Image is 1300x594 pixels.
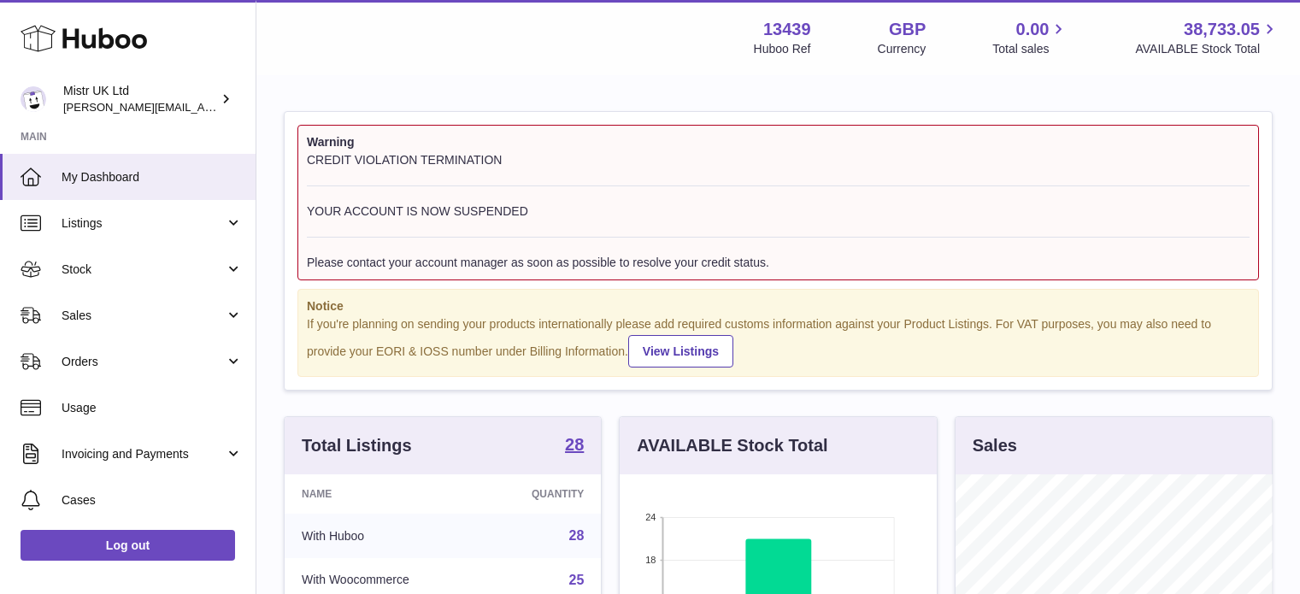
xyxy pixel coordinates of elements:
[569,528,585,543] a: 28
[307,298,1250,315] strong: Notice
[62,215,225,232] span: Listings
[307,316,1250,368] div: If you're planning on sending your products internationally please add required customs informati...
[1135,18,1279,57] a: 38,733.05 AVAILABLE Stock Total
[565,436,584,456] a: 28
[878,41,926,57] div: Currency
[62,308,225,324] span: Sales
[285,474,481,514] th: Name
[992,18,1068,57] a: 0.00 Total sales
[569,573,585,587] a: 25
[1016,18,1050,41] span: 0.00
[62,354,225,370] span: Orders
[628,335,733,368] a: View Listings
[646,512,656,522] text: 24
[889,18,926,41] strong: GBP
[1135,41,1279,57] span: AVAILABLE Stock Total
[763,18,811,41] strong: 13439
[1184,18,1260,41] span: 38,733.05
[62,262,225,278] span: Stock
[307,134,1250,150] strong: Warning
[62,400,243,416] span: Usage
[62,169,243,185] span: My Dashboard
[646,555,656,565] text: 18
[637,434,827,457] h3: AVAILABLE Stock Total
[21,86,46,112] img: alex@mistr.co
[62,446,225,462] span: Invoicing and Payments
[62,492,243,509] span: Cases
[63,100,343,114] span: [PERSON_NAME][EMAIL_ADDRESS][DOMAIN_NAME]
[302,434,412,457] h3: Total Listings
[565,436,584,453] strong: 28
[754,41,811,57] div: Huboo Ref
[481,474,602,514] th: Quantity
[285,514,481,558] td: With Huboo
[21,530,235,561] a: Log out
[973,434,1017,457] h3: Sales
[307,152,1250,271] div: CREDIT VIOLATION TERMINATION YOUR ACCOUNT IS NOW SUSPENDED Please contact your account manager as...
[63,83,217,115] div: Mistr UK Ltd
[992,41,1068,57] span: Total sales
